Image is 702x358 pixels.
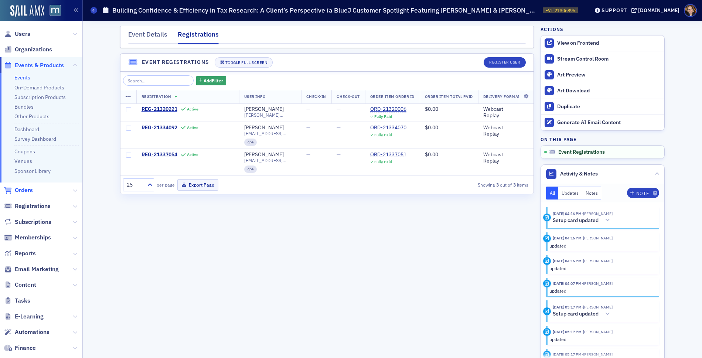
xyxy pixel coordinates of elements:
[4,45,52,54] a: Organizations
[549,336,654,342] div: updated
[553,311,599,317] h5: Setup card updated
[15,249,36,258] span: Reports
[370,151,406,158] a: ORD-21337051
[196,76,226,85] button: AddFilter
[636,191,649,195] div: Note
[15,265,59,273] span: Email Marketing
[142,151,177,158] span: REG-21337054
[14,113,50,120] a: Other Products
[541,67,664,83] a: Art Preview
[187,107,198,112] div: Active
[157,181,175,188] label: per page
[14,158,32,164] a: Venues
[244,151,284,158] a: [PERSON_NAME]
[4,344,36,352] a: Finance
[244,158,296,163] span: [EMAIL_ADDRESS][DOMAIN_NAME]
[15,233,51,242] span: Memberships
[142,106,177,113] span: REG-21320221
[425,151,438,158] span: $0.00
[337,151,341,158] span: —
[546,187,559,200] button: All
[14,126,39,133] a: Dashboard
[541,83,664,99] a: Art Download
[4,218,51,226] a: Subscriptions
[4,30,30,38] a: Users
[14,136,56,142] a: Survey Dashboard
[244,139,257,146] div: cpa
[543,235,551,242] div: Update
[15,328,50,336] span: Automations
[244,106,284,113] a: [PERSON_NAME]
[560,170,598,178] span: Activity & Notes
[142,125,234,131] a: REG-21334092Active
[15,30,30,38] span: Users
[553,329,582,334] time: 9/23/2025 05:17 PM
[370,125,406,131] a: ORD-21334070
[4,297,30,305] a: Tasks
[543,280,551,287] div: Update
[10,5,44,17] img: SailAMX
[142,58,209,66] h4: Event Registrations
[370,94,415,99] span: Order Item Order ID
[337,106,341,112] span: —
[244,125,284,131] a: [PERSON_NAME]
[549,265,654,272] div: updated
[512,181,517,188] strong: 3
[306,124,310,131] span: —
[14,103,34,110] a: Bundles
[142,125,177,131] span: REG-21334092
[15,344,36,352] span: Finance
[582,352,613,357] span: Dee Sullivan
[582,235,613,241] span: Dee Sullivan
[4,233,51,242] a: Memberships
[545,7,575,14] span: EVT-21306895
[15,202,51,210] span: Registrations
[553,258,582,263] time: 9/24/2025 04:16 PM
[483,125,520,137] div: Webcast Replay
[4,186,33,194] a: Orders
[553,304,582,310] time: 9/23/2025 05:17 PM
[44,5,61,17] a: View Homepage
[123,75,194,86] input: Search…
[215,57,273,68] button: Toggle Full Screen
[178,30,219,44] div: Registrations
[50,5,61,16] img: SailAMX
[14,168,51,174] a: Sponsor Library
[543,257,551,265] div: Update
[549,287,654,294] div: updated
[553,281,582,286] time: 9/24/2025 04:07 PM
[244,166,257,173] div: cpa
[582,329,613,334] span: Dee Sullivan
[4,265,59,273] a: Email Marketing
[337,94,360,99] span: Check-Out
[374,160,392,164] div: Fully Paid
[483,106,520,119] div: Webcast Replay
[370,106,406,113] a: ORD-21320006
[543,214,551,221] div: Activity
[4,61,64,69] a: Events & Products
[627,188,659,198] button: Note
[483,151,520,164] div: Webcast Replay
[337,124,341,131] span: —
[553,216,613,224] button: Setup card updated
[4,202,51,210] a: Registrations
[602,7,627,14] div: Support
[553,310,613,318] button: Setup card updated
[541,35,664,51] a: View on Frontend
[483,94,520,99] span: Delivery Format
[306,94,326,99] span: Check-In
[558,187,582,200] button: Updates
[14,84,64,91] a: On-Demand Products
[684,4,697,17] span: Profile
[15,313,44,321] span: E-Learning
[225,61,267,65] div: Toggle Full Screen
[14,94,66,100] a: Subscription Products
[112,6,539,15] h1: Building Confidence & Efficiency in Tax Research: A Client’s Perspective (a BlueJ Customer Spotli...
[187,125,198,130] div: Active
[306,151,310,158] span: —
[4,328,50,336] a: Automations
